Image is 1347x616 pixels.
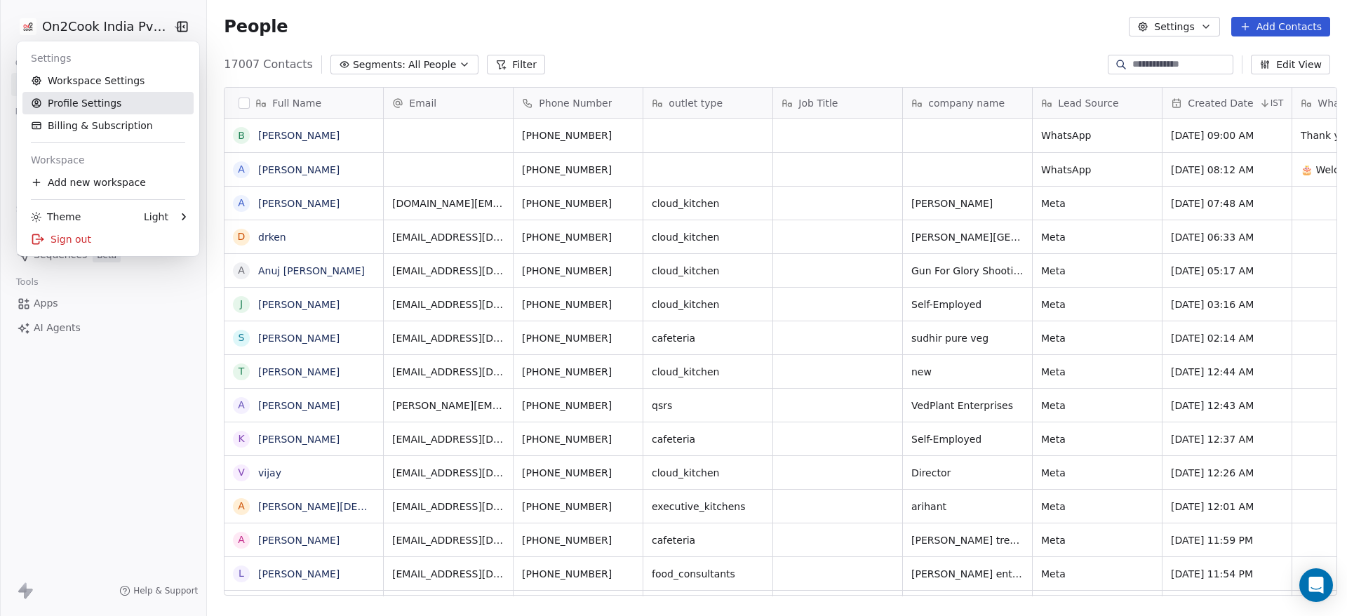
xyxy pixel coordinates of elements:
[911,500,1024,514] span: arihant
[22,228,194,250] div: Sign out
[652,533,764,547] span: cafeteria
[522,163,634,177] span: [PHONE_NUMBER]
[522,196,634,210] span: [PHONE_NUMBER]
[258,232,286,243] a: drken
[258,467,281,478] a: vijay
[1041,567,1153,581] span: Meta
[911,399,1024,413] span: VedPlant Enterprises
[539,96,612,110] span: Phone Number
[239,196,246,210] div: A
[652,331,764,345] span: cafeteria
[392,500,504,514] span: [EMAIL_ADDRESS][DOMAIN_NAME]
[1041,533,1153,547] span: Meta
[239,162,246,177] div: A
[911,432,1024,446] span: Self-Employed
[240,297,243,312] div: J
[238,229,246,244] div: d
[133,585,198,596] span: Help & Support
[392,466,504,480] span: [EMAIL_ADDRESS][DOMAIN_NAME]
[911,264,1024,278] span: Gun For Glory Shooting [GEOGRAPHIC_DATA], [GEOGRAPHIC_DATA]
[258,198,340,209] a: [PERSON_NAME]
[258,434,340,445] a: [PERSON_NAME]
[392,230,504,244] span: [EMAIL_ADDRESS][DOMAIN_NAME]
[1041,331,1153,345] span: Meta
[22,69,194,92] a: Workspace Settings
[522,331,634,345] span: [PHONE_NUMBER]
[1299,568,1333,602] div: Open Intercom Messenger
[258,535,340,546] a: [PERSON_NAME]
[9,53,62,74] span: Contacts
[911,466,1024,480] span: Director
[9,101,67,122] span: Marketing
[1231,17,1330,36] button: Add Contacts
[652,500,764,514] span: executive_kitchens
[10,272,44,293] span: Tools
[1251,55,1330,74] button: Edit View
[224,16,288,37] span: People
[652,399,764,413] span: qsrs
[239,398,246,413] div: A
[20,18,36,35] img: on2cook%20logo-04%20copy.jpg
[522,466,634,480] span: [PHONE_NUMBER]
[911,365,1024,379] span: new
[522,365,634,379] span: [PHONE_NUMBER]
[258,400,340,411] a: [PERSON_NAME]
[392,264,504,278] span: [EMAIL_ADDRESS][DOMAIN_NAME]
[1058,96,1118,110] span: Lead Source
[392,196,504,210] span: [DOMAIN_NAME][EMAIL_ADDRESS][DOMAIN_NAME]
[392,432,504,446] span: [EMAIL_ADDRESS][DOMAIN_NAME]
[911,230,1024,244] span: [PERSON_NAME][GEOGRAPHIC_DATA]
[392,365,504,379] span: [EMAIL_ADDRESS][DOMAIN_NAME]
[911,567,1024,581] span: [PERSON_NAME] enterprises
[239,431,245,446] div: K
[258,366,340,377] a: [PERSON_NAME]
[392,533,504,547] span: [EMAIL_ADDRESS][DOMAIN_NAME]
[522,297,634,312] span: [PHONE_NUMBER]
[652,297,764,312] span: cloud_kitchen
[522,432,634,446] span: [PHONE_NUMBER]
[652,567,764,581] span: food_consultants
[1041,264,1153,278] span: Meta
[34,321,81,335] span: AI Agents
[239,364,245,379] div: T
[239,499,246,514] div: A
[1171,533,1283,547] span: [DATE] 11:59 PM
[652,230,764,244] span: cloud_kitchen
[1171,500,1283,514] span: [DATE] 12:01 AM
[522,264,634,278] span: [PHONE_NUMBER]
[1041,163,1153,177] span: WhatsApp
[224,56,313,73] span: 17007 Contacts
[1041,230,1153,244] span: Meta
[272,96,321,110] span: Full Name
[911,331,1024,345] span: sudhir pure veg
[652,466,764,480] span: cloud_kitchen
[652,264,764,278] span: cloud_kitchen
[1171,365,1283,379] span: [DATE] 12:44 AM
[239,263,246,278] div: A
[1271,98,1284,109] span: IST
[34,296,58,311] span: Apps
[144,210,168,224] div: Light
[409,96,436,110] span: Email
[1171,399,1283,413] span: [DATE] 12:43 AM
[522,230,634,244] span: [PHONE_NUMBER]
[1171,432,1283,446] span: [DATE] 12:37 AM
[22,92,194,114] a: Profile Settings
[392,331,504,345] span: [EMAIL_ADDRESS][DOMAIN_NAME]
[1171,230,1283,244] span: [DATE] 06:33 AM
[31,210,81,224] div: Theme
[652,365,764,379] span: cloud_kitchen
[239,533,246,547] div: A
[22,47,194,69] div: Settings
[258,501,451,512] a: [PERSON_NAME][DEMOGRAPHIC_DATA]
[258,164,340,175] a: [PERSON_NAME]
[1171,264,1283,278] span: [DATE] 05:17 AM
[522,567,634,581] span: [PHONE_NUMBER]
[1041,365,1153,379] span: Meta
[258,568,340,580] a: [PERSON_NAME]
[353,58,406,72] span: Segments:
[1171,196,1283,210] span: [DATE] 07:48 AM
[258,333,340,344] a: [PERSON_NAME]
[798,96,838,110] span: Job Title
[239,465,246,480] div: v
